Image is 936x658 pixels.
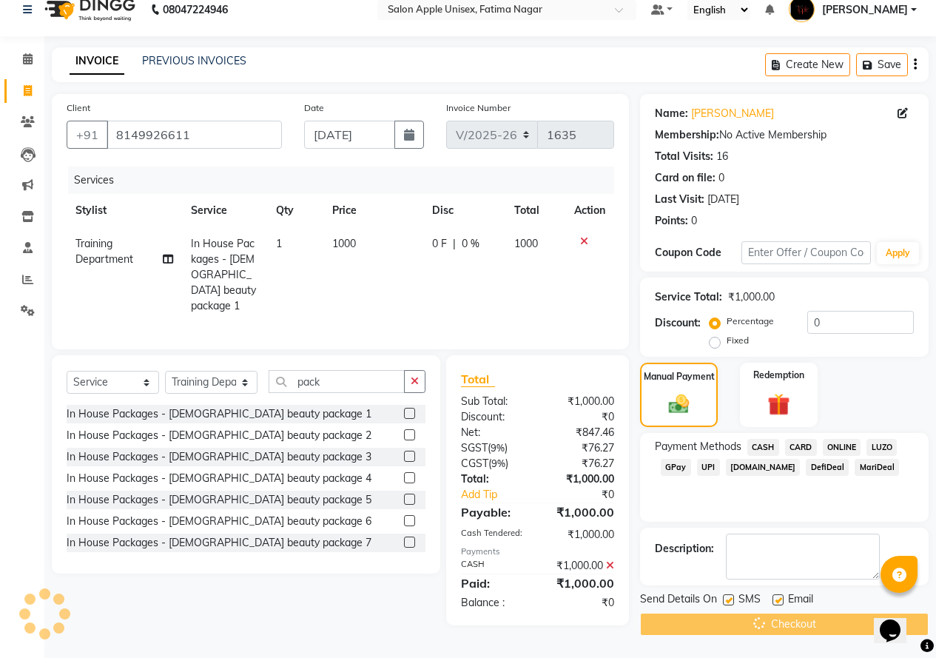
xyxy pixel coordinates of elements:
[661,459,691,476] span: GPay
[67,514,371,529] div: In House Packages - [DEMOGRAPHIC_DATA] beauty package 6
[788,591,813,610] span: Email
[697,459,720,476] span: UPI
[655,170,716,186] div: Card on file:
[142,54,246,67] a: PREVIOUS INVOICES
[718,170,724,186] div: 0
[655,106,688,121] div: Name:
[67,492,371,508] div: In House Packages - [DEMOGRAPHIC_DATA] beauty package 5
[640,591,717,610] span: Send Details On
[655,149,713,164] div: Total Visits:
[461,441,488,454] span: SGST
[67,471,371,486] div: In House Packages - [DEMOGRAPHIC_DATA] beauty package 4
[107,121,282,149] input: Search by Name/Mobile/Email/Code
[276,237,282,250] span: 1
[323,194,423,227] th: Price
[67,449,371,465] div: In House Packages - [DEMOGRAPHIC_DATA] beauty package 3
[537,595,625,611] div: ₹0
[753,369,804,382] label: Redemption
[269,370,405,393] input: Search or Scan
[450,503,538,521] div: Payable:
[537,471,625,487] div: ₹1,000.00
[822,2,908,18] span: [PERSON_NAME]
[761,391,797,418] img: _gift.svg
[461,372,495,387] span: Total
[450,440,538,456] div: ( )
[491,442,505,454] span: 9%
[67,535,371,551] div: In House Packages - [DEMOGRAPHIC_DATA] beauty package 7
[874,599,921,643] iframe: chat widget
[856,53,908,76] button: Save
[537,456,625,471] div: ₹76.27
[514,237,538,250] span: 1000
[691,213,697,229] div: 0
[655,315,701,331] div: Discount:
[450,409,538,425] div: Discount:
[461,457,488,470] span: CGST
[304,101,324,115] label: Date
[67,428,371,443] div: In House Packages - [DEMOGRAPHIC_DATA] beauty package 2
[75,237,133,266] span: Training Department
[552,487,625,503] div: ₹0
[823,439,861,456] span: ONLINE
[806,459,849,476] span: DefiDeal
[707,192,739,207] div: [DATE]
[432,236,447,252] span: 0 F
[728,289,775,305] div: ₹1,000.00
[462,236,479,252] span: 0 %
[267,194,323,227] th: Qty
[655,127,719,143] div: Membership:
[655,439,741,454] span: Payment Methods
[67,194,182,227] th: Stylist
[727,334,749,347] label: Fixed
[644,370,715,383] label: Manual Payment
[537,574,625,592] div: ₹1,000.00
[747,439,779,456] span: CASH
[716,149,728,164] div: 16
[450,527,538,543] div: Cash Tendered:
[655,245,741,261] div: Coupon Code
[450,425,538,440] div: Net:
[537,425,625,440] div: ₹847.46
[68,167,625,194] div: Services
[537,394,625,409] div: ₹1,000.00
[765,53,850,76] button: Create New
[866,439,897,456] span: LUZO
[505,194,565,227] th: Total
[450,595,538,611] div: Balance :
[537,527,625,543] div: ₹1,000.00
[726,459,801,476] span: [DOMAIN_NAME]
[655,213,688,229] div: Points:
[191,237,256,312] span: In House Packages - [DEMOGRAPHIC_DATA] beauty package 1
[67,121,108,149] button: +91
[70,48,124,75] a: INVOICE
[785,439,817,456] span: CARD
[182,194,267,227] th: Service
[655,127,914,143] div: No Active Membership
[727,315,774,328] label: Percentage
[453,236,456,252] span: |
[332,237,356,250] span: 1000
[877,242,919,264] button: Apply
[738,591,761,610] span: SMS
[67,406,371,422] div: In House Packages - [DEMOGRAPHIC_DATA] beauty package 1
[450,558,538,574] div: CASH
[662,392,696,416] img: _cash.svg
[855,459,899,476] span: MariDeal
[565,194,614,227] th: Action
[655,289,722,305] div: Service Total:
[491,457,505,469] span: 9%
[655,192,704,207] div: Last Visit:
[537,440,625,456] div: ₹76.27
[537,409,625,425] div: ₹0
[450,487,552,503] a: Add Tip
[67,101,90,115] label: Client
[655,541,714,557] div: Description:
[446,101,511,115] label: Invoice Number
[423,194,505,227] th: Disc
[450,394,538,409] div: Sub Total:
[450,456,538,471] div: ( )
[450,574,538,592] div: Paid:
[537,558,625,574] div: ₹1,000.00
[537,503,625,521] div: ₹1,000.00
[450,471,538,487] div: Total:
